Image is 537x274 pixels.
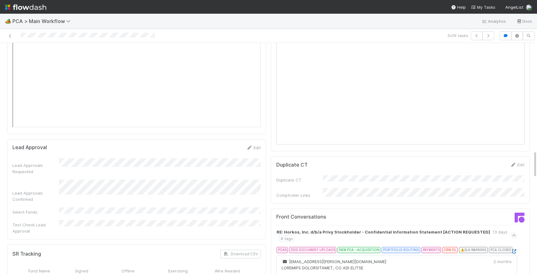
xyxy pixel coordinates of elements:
div: Lead Approvals Confirmed [12,190,59,202]
div: Help [451,4,466,10]
div: PAYMENTS [421,247,441,253]
span: [EMAIL_ADDRESS][PERSON_NAME][DOMAIN_NAME] [282,259,386,264]
a: Edit [510,162,525,167]
div: NEW PCA - ACQUISITION [337,247,380,253]
h5: SR Tracking [12,251,41,257]
div: 2 months [493,258,512,265]
div: 8 tags [279,235,295,242]
div: Select Funds: [12,209,59,215]
span: My Tasks [471,5,495,10]
div: Duplicate CT [276,177,323,183]
div: DDD DOCUMENT UPLOADS [289,247,336,253]
a: Edit [246,145,261,150]
img: front-logo-b4b721b83371efbadf0a.svg [515,213,525,223]
span: PCA > Main Workflow [12,18,74,24]
div: Comptroller Links [276,192,323,198]
div: CRM DL [442,247,458,253]
h5: Duplicate CT [276,162,308,168]
span: 🏕️ [5,18,11,24]
a: My Tasks [471,4,495,10]
strong: RE: Horkos, Inc. d/b/a Privy Stockholder - Confidential Information Statement [ACTION REQUESTED] [277,229,490,235]
span: 5 of 9 tasks [447,32,468,39]
div: 13 days [493,229,507,235]
button: Download CSV [220,250,261,258]
div: PCAS [277,247,288,253]
h5: Front Conversations [276,214,396,220]
div: ⚠️ SLA WARNING [459,247,488,253]
a: Docs [516,17,532,25]
div: PCA CLOSED [489,247,512,253]
img: avatar_e1f102a8-6aea-40b1-874c-e2ab2da62ba9.png [526,4,532,11]
div: Test Check Lead Approval [12,222,59,234]
a: Analytics [482,17,506,25]
div: PORTFOLIO ROUTING [382,247,420,253]
h5: Lead Approval [12,144,47,151]
div: Lead Approvals Requested [12,162,59,175]
span: AngelList [505,5,523,10]
img: logo-inverted-e16ddd16eac7371096b0.svg [5,2,46,12]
